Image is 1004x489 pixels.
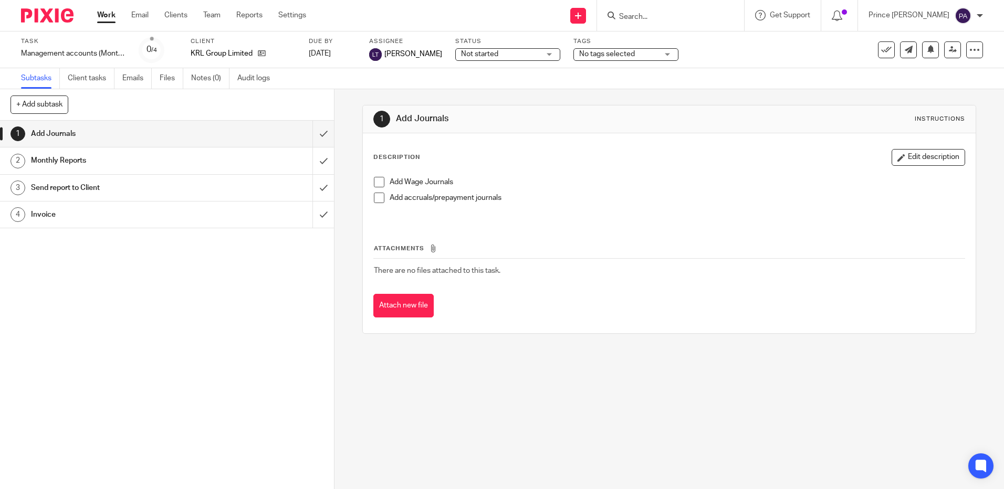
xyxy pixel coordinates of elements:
div: 0 [147,44,157,56]
div: 1 [11,126,25,141]
div: Management accounts (Monthly) [21,48,126,59]
a: Emails [122,68,152,89]
h1: Add Journals [396,113,692,124]
span: Get Support [770,12,810,19]
a: Reports [236,10,263,20]
div: Instructions [915,115,965,123]
a: Notes (0) [191,68,229,89]
label: Client [191,37,296,46]
a: Work [97,10,116,20]
p: KRL Group Limited [191,48,253,59]
label: Task [21,37,126,46]
span: [PERSON_NAME] [384,49,442,59]
a: Subtasks [21,68,60,89]
span: No tags selected [579,50,635,58]
div: 4 [11,207,25,222]
p: Add accruals/prepayment journals [390,193,964,203]
a: Client tasks [68,68,114,89]
a: Team [203,10,221,20]
img: svg%3E [369,48,382,61]
div: 1 [373,111,390,127]
p: Prince [PERSON_NAME] [869,10,949,20]
div: 2 [11,154,25,168]
h1: Invoice [31,207,212,222]
img: svg%3E [955,7,971,24]
label: Due by [309,37,356,46]
h1: Monthly Reports [31,153,212,168]
a: Files [160,68,183,89]
p: Description [373,153,420,162]
label: Tags [573,37,678,46]
a: Audit logs [237,68,278,89]
input: Search [618,13,713,22]
label: Assignee [369,37,442,46]
span: Not started [461,50,498,58]
span: Attachments [374,246,424,251]
p: Add Wage Journals [390,177,964,187]
h1: Add Journals [31,126,212,142]
button: + Add subtask [11,95,68,113]
button: Attach new file [373,294,434,317]
a: Settings [278,10,306,20]
a: Email [131,10,149,20]
h1: Send report to Client [31,180,212,196]
span: [DATE] [309,50,331,57]
span: There are no files attached to this task. [374,267,500,274]
a: Clients [164,10,187,20]
div: 3 [11,180,25,195]
label: Status [455,37,560,46]
button: Edit description [892,149,965,166]
small: /4 [151,47,157,53]
img: Pixie [21,8,74,23]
